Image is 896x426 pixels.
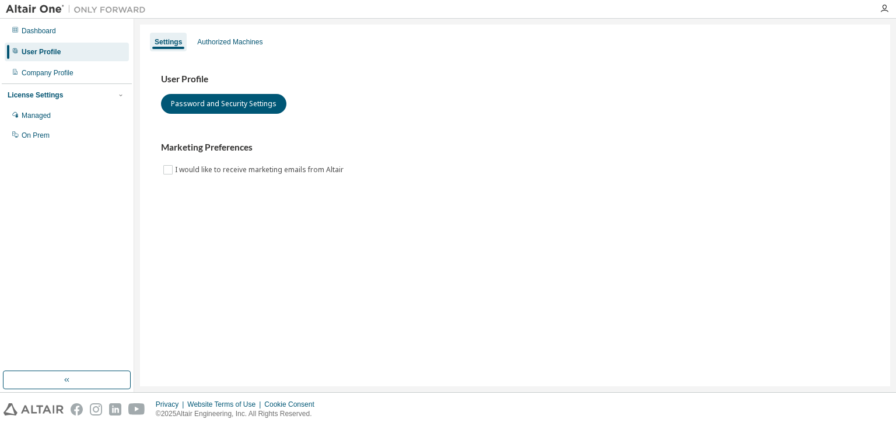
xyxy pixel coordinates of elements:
div: Website Terms of Use [187,400,264,409]
img: youtube.svg [128,403,145,415]
div: Managed [22,111,51,120]
div: Dashboard [22,26,56,36]
div: Authorized Machines [197,37,262,47]
div: Privacy [156,400,187,409]
div: Settings [155,37,182,47]
h3: Marketing Preferences [161,142,869,153]
button: Password and Security Settings [161,94,286,114]
img: altair_logo.svg [3,403,64,415]
div: Cookie Consent [264,400,321,409]
div: On Prem [22,131,50,140]
p: © 2025 Altair Engineering, Inc. All Rights Reserved. [156,409,321,419]
div: User Profile [22,47,61,57]
div: Company Profile [22,68,73,78]
label: I would like to receive marketing emails from Altair [175,163,346,177]
img: facebook.svg [71,403,83,415]
div: License Settings [8,90,63,100]
h3: User Profile [161,74,869,85]
img: instagram.svg [90,403,102,415]
img: linkedin.svg [109,403,121,415]
img: Altair One [6,4,152,15]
